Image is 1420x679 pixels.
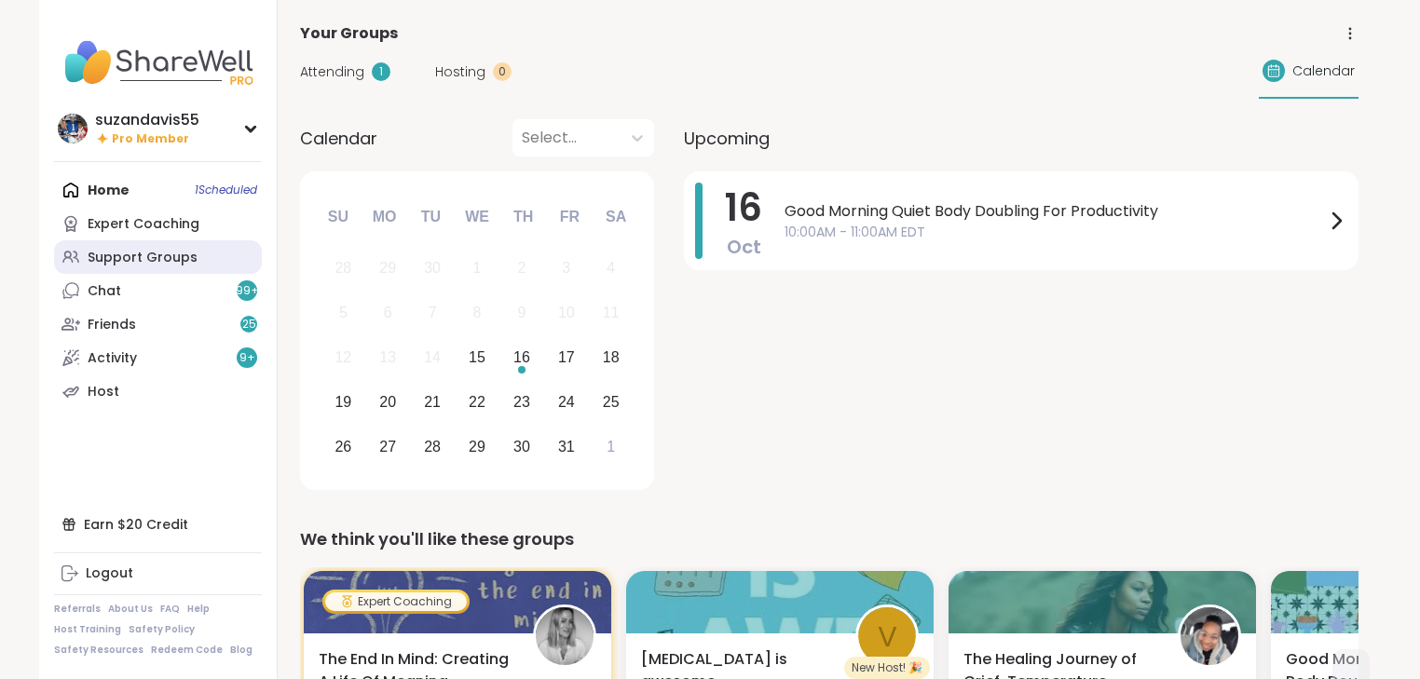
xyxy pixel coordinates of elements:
[379,345,396,370] div: 13
[502,427,542,467] div: Choose Thursday, October 30th, 2025
[413,382,453,422] div: Choose Tuesday, October 21st, 2025
[54,557,262,591] a: Logout
[1181,607,1238,665] img: levornia
[335,389,351,414] div: 19
[502,338,542,378] div: Choose Thursday, October 16th, 2025
[54,30,262,95] img: ShareWell Nav Logo
[318,197,359,238] div: Su
[300,62,364,82] span: Attending
[595,197,636,238] div: Sa
[335,345,351,370] div: 12
[424,389,441,414] div: 21
[88,282,121,301] div: Chat
[160,603,180,616] a: FAQ
[591,427,631,467] div: Choose Saturday, November 1st, 2025
[513,389,530,414] div: 23
[379,255,396,280] div: 29
[603,345,620,370] div: 18
[725,182,762,234] span: 16
[379,389,396,414] div: 20
[323,249,363,289] div: Not available Sunday, September 28th, 2025
[372,62,390,81] div: 1
[368,249,408,289] div: Not available Monday, September 29th, 2025
[424,434,441,459] div: 28
[236,283,259,299] span: 99 +
[457,197,498,238] div: We
[473,300,482,325] div: 8
[435,62,485,82] span: Hosting
[413,249,453,289] div: Not available Tuesday, September 30th, 2025
[424,345,441,370] div: 14
[844,657,930,679] div: New Host! 🎉
[88,249,198,267] div: Support Groups
[429,300,437,325] div: 7
[607,255,615,280] div: 4
[95,110,199,130] div: suzandavis55
[88,383,119,401] div: Host
[558,345,575,370] div: 17
[603,389,620,414] div: 25
[558,389,575,414] div: 24
[469,345,485,370] div: 15
[413,338,453,378] div: Not available Tuesday, October 14th, 2025
[379,434,396,459] div: 27
[368,293,408,333] div: Not available Monday, October 6th, 2025
[469,434,485,459] div: 29
[54,374,262,408] a: Host
[517,255,526,280] div: 2
[129,623,195,636] a: Safety Policy
[878,615,897,659] span: v
[684,126,770,151] span: Upcoming
[54,207,262,240] a: Expert Coaching
[502,293,542,333] div: Not available Thursday, October 9th, 2025
[591,293,631,333] div: Not available Saturday, October 11th, 2025
[88,316,136,334] div: Friends
[335,434,351,459] div: 26
[457,249,498,289] div: Not available Wednesday, October 1st, 2025
[187,603,210,616] a: Help
[112,131,189,147] span: Pro Member
[363,197,404,238] div: Mo
[321,246,633,469] div: month 2025-10
[300,526,1359,552] div: We think you'll like these groups
[562,255,570,280] div: 3
[54,341,262,374] a: Activity9+
[591,338,631,378] div: Choose Saturday, October 18th, 2025
[591,249,631,289] div: Not available Saturday, October 4th, 2025
[58,114,88,143] img: suzandavis55
[727,234,761,260] span: Oct
[54,623,121,636] a: Host Training
[54,274,262,307] a: Chat99+
[469,389,485,414] div: 22
[517,300,526,325] div: 9
[54,603,101,616] a: Referrals
[151,644,223,657] a: Redeem Code
[384,300,392,325] div: 6
[785,200,1325,223] span: Good Morning Quiet Body Doubling For Productivity
[558,300,575,325] div: 10
[368,427,408,467] div: Choose Monday, October 27th, 2025
[536,607,594,665] img: alixtingle
[339,300,348,325] div: 5
[546,338,586,378] div: Choose Friday, October 17th, 2025
[323,382,363,422] div: Choose Sunday, October 19th, 2025
[502,382,542,422] div: Choose Thursday, October 23rd, 2025
[325,592,467,611] div: Expert Coaching
[413,293,453,333] div: Not available Tuesday, October 7th, 2025
[457,382,498,422] div: Choose Wednesday, October 22nd, 2025
[785,223,1325,242] span: 10:00AM - 11:00AM EDT
[86,564,133,583] div: Logout
[591,382,631,422] div: Choose Saturday, October 25th, 2025
[473,255,482,280] div: 1
[300,126,377,151] span: Calendar
[368,338,408,378] div: Not available Monday, October 13th, 2025
[607,434,615,459] div: 1
[457,338,498,378] div: Choose Wednesday, October 15th, 2025
[457,427,498,467] div: Choose Wednesday, October 29th, 2025
[603,300,620,325] div: 11
[88,349,137,368] div: Activity
[239,350,255,366] span: 9 +
[424,255,441,280] div: 30
[230,644,253,657] a: Blog
[457,293,498,333] div: Not available Wednesday, October 8th, 2025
